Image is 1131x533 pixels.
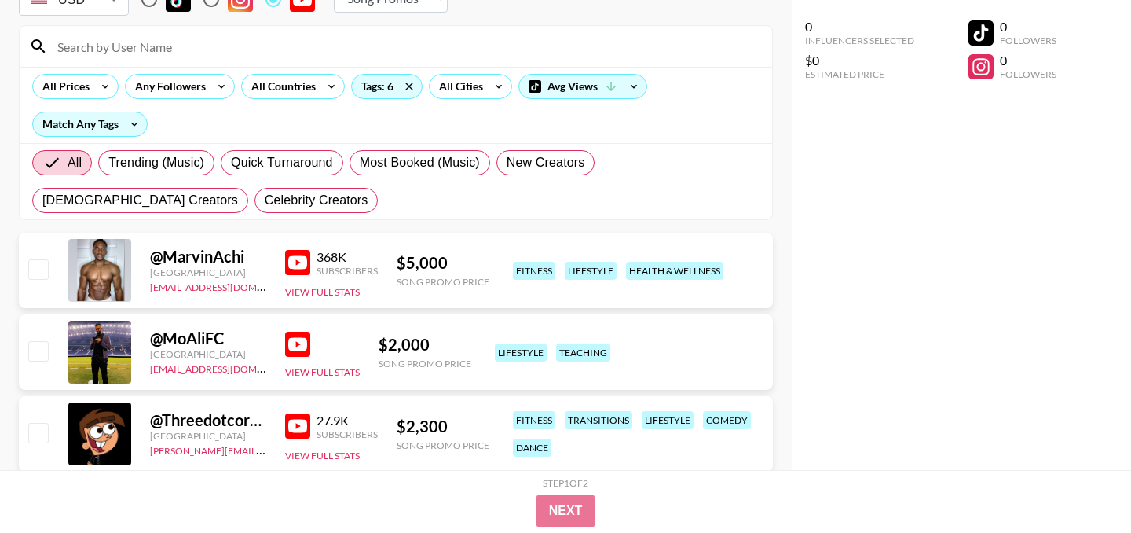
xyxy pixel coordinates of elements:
div: fitness [513,411,555,429]
a: [EMAIL_ADDRESS][DOMAIN_NAME] [150,360,308,375]
div: 0 [805,19,914,35]
button: View Full Stats [285,286,360,298]
div: teaching [556,344,610,362]
div: Followers [1000,68,1056,80]
button: View Full Stats [285,450,360,461]
img: YouTube [285,332,310,357]
div: transitions [565,411,632,429]
div: Song Promo Price [397,439,489,451]
span: Celebrity Creators [265,191,368,210]
span: Trending (Music) [108,153,204,172]
div: Song Promo Price [379,358,471,369]
div: dance [513,439,551,457]
a: [PERSON_NAME][EMAIL_ADDRESS][PERSON_NAME][PERSON_NAME][DOMAIN_NAME] [150,442,532,457]
div: All Countries [242,75,319,98]
div: lifestyle [495,344,547,362]
div: Subscribers [317,428,378,440]
button: Next [536,495,595,527]
div: [GEOGRAPHIC_DATA] [150,266,266,278]
div: lifestyle [565,262,617,280]
div: @ Threedotcorey [150,410,266,430]
div: Match Any Tags [33,112,147,136]
div: Subscribers [317,265,378,277]
div: [GEOGRAPHIC_DATA] [150,430,266,442]
div: fitness [513,262,555,280]
div: @ MoAliFC [150,329,266,348]
span: Most Booked (Music) [360,153,480,172]
img: YouTube [285,250,310,275]
span: All [68,153,82,172]
div: All Cities [430,75,486,98]
div: lifestyle [642,411,694,429]
div: @ MarvinAchi [150,247,266,266]
div: comedy [703,411,751,429]
div: Song Promo Price [397,276,489,288]
div: Step 1 of 2 [543,477,588,489]
div: Followers [1000,35,1056,46]
img: YouTube [285,414,310,439]
div: Avg Views [519,75,646,98]
span: New Creators [507,153,585,172]
div: 368K [317,249,378,265]
div: 0 [1000,53,1056,68]
div: Tags: 6 [352,75,422,98]
div: All Prices [33,75,93,98]
div: 27.9K [317,413,378,428]
div: Estimated Price [805,68,914,80]
span: Quick Turnaround [231,153,333,172]
div: $0 [805,53,914,68]
div: $ 2,300 [397,417,489,436]
div: 0 [1000,19,1056,35]
div: Influencers Selected [805,35,914,46]
button: View Full Stats [285,366,360,378]
span: [DEMOGRAPHIC_DATA] Creators [42,191,238,210]
input: Search by User Name [48,34,763,59]
iframe: Drift Widget Chat Controller [1052,454,1112,514]
div: [GEOGRAPHIC_DATA] [150,348,266,360]
div: Any Followers [126,75,209,98]
div: $ 2,000 [379,335,471,355]
div: health & wellness [626,262,723,280]
div: $ 5,000 [397,253,489,273]
a: [EMAIL_ADDRESS][DOMAIN_NAME] [150,278,308,293]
